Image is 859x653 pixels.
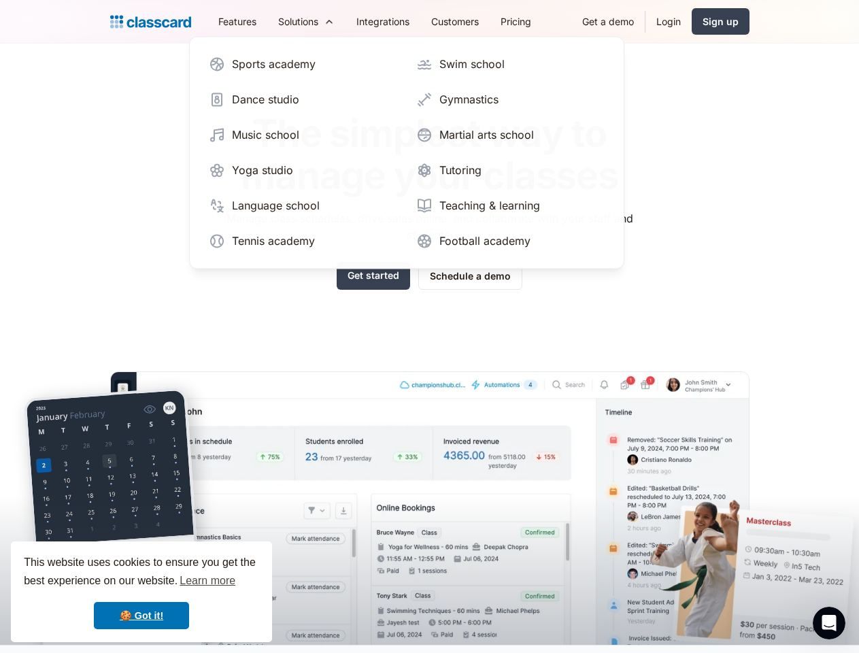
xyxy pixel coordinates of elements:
[439,56,505,72] div: Swim school
[178,571,237,591] a: learn more about cookies
[11,541,272,642] div: cookieconsent
[411,121,610,148] a: Martial arts school
[203,86,403,113] a: Dance studio
[439,127,534,143] div: Martial arts school
[267,6,346,37] div: Solutions
[203,156,403,184] a: Yoga studio
[232,127,299,143] div: Music school
[420,6,490,37] a: Customers
[418,262,522,290] a: Schedule a demo
[337,262,410,290] a: Get started
[571,6,645,37] a: Get a demo
[232,56,316,72] div: Sports academy
[232,162,293,178] div: Yoga studio
[203,50,403,78] a: Sports academy
[411,192,610,219] a: Teaching & learning
[813,607,845,639] iframe: Intercom live chat
[703,14,739,29] div: Sign up
[203,227,403,254] a: Tennis academy
[232,233,315,249] div: Tennis academy
[24,554,259,591] span: This website uses cookies to ensure you get the best experience on our website.
[207,6,267,37] a: Features
[439,91,499,107] div: Gymnastics
[411,86,610,113] a: Gymnastics
[110,12,191,31] a: home
[189,36,624,269] nav: Solutions
[232,91,299,107] div: Dance studio
[346,6,420,37] a: Integrations
[411,50,610,78] a: Swim school
[203,121,403,148] a: Music school
[645,6,692,37] a: Login
[232,197,320,214] div: Language school
[94,602,189,629] a: dismiss cookie message
[439,197,540,214] div: Teaching & learning
[490,6,542,37] a: Pricing
[278,14,318,29] div: Solutions
[411,156,610,184] a: Tutoring
[692,8,749,35] a: Sign up
[411,227,610,254] a: Football academy
[439,233,530,249] div: Football academy
[203,192,403,219] a: Language school
[439,162,482,178] div: Tutoring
